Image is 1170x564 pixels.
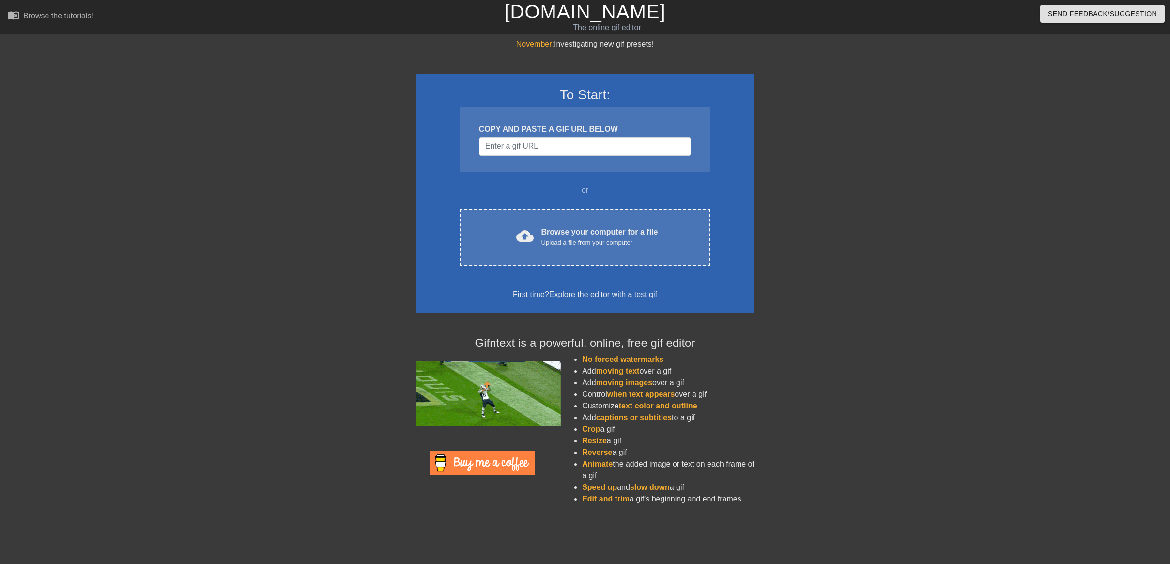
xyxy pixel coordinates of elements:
div: First time? [428,289,742,300]
div: or [441,185,729,196]
li: a gif [582,447,754,458]
span: Resize [582,437,607,445]
li: Customize [582,400,754,412]
li: a gif [582,423,754,435]
span: text color and outline [619,402,697,410]
div: Browse your computer for a file [541,226,658,248]
span: menu_book [8,9,19,21]
li: Add over a gif [582,377,754,389]
span: captions or subtitles [596,413,672,422]
span: November: [516,40,554,48]
li: Add to a gif [582,412,754,423]
img: football_small.gif [416,361,561,426]
div: Browse the tutorials! [23,12,93,20]
a: Explore the editor with a test gif [549,290,657,298]
span: No forced watermarks [582,355,663,363]
div: Upload a file from your computer [541,238,658,248]
span: moving images [596,378,652,387]
h3: To Start: [428,87,742,103]
span: Send Feedback/Suggestion [1048,8,1157,20]
span: Reverse [582,448,612,456]
li: Add over a gif [582,365,754,377]
span: Animate [582,460,613,468]
li: Control over a gif [582,389,754,400]
a: [DOMAIN_NAME] [504,1,665,22]
a: Browse the tutorials! [8,9,93,24]
img: Buy Me A Coffee [430,451,535,475]
li: and a gif [582,482,754,493]
span: cloud_upload [516,227,534,245]
span: moving text [596,367,640,375]
div: Investigating new gif presets! [416,38,754,50]
button: Send Feedback/Suggestion [1040,5,1165,23]
h4: Gifntext is a powerful, online, free gif editor [416,336,754,350]
span: Crop [582,425,600,433]
li: a gif [582,435,754,447]
span: slow down [630,483,670,491]
span: when text appears [607,390,675,398]
li: a gif's beginning and end frames [582,493,754,505]
span: Speed up [582,483,617,491]
li: the added image or text on each frame of a gif [582,458,754,482]
div: The online gif editor [395,22,819,33]
span: Edit and trim [582,495,630,503]
input: Username [479,137,691,156]
div: COPY AND PASTE A GIF URL BELOW [479,124,691,135]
